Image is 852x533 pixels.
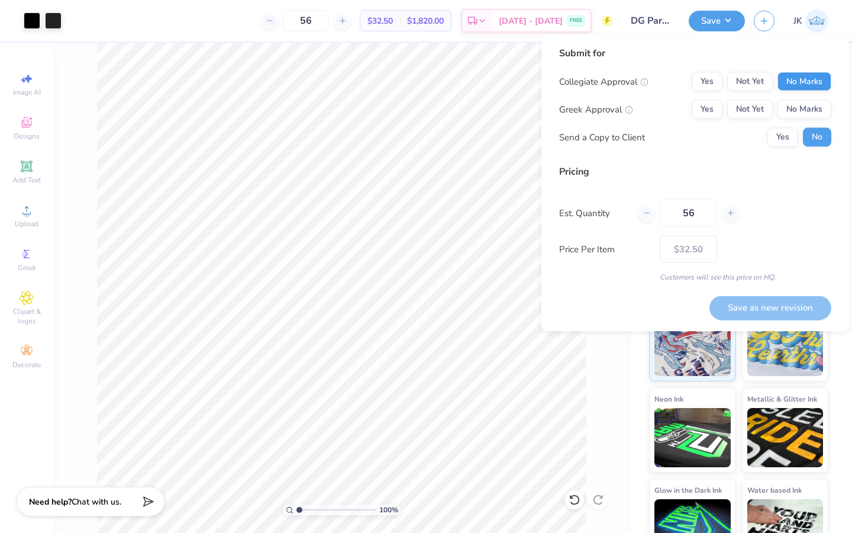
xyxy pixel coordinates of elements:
[15,219,38,229] span: Upload
[747,317,824,376] img: Puff Ink
[727,100,773,119] button: Not Yet
[407,15,444,27] span: $1,820.00
[72,496,121,508] span: Chat with us.
[367,15,393,27] span: $32.50
[499,15,563,27] span: [DATE] - [DATE]
[654,393,683,405] span: Neon Ink
[559,242,651,256] label: Price Per Item
[559,46,831,60] div: Submit for
[654,408,731,467] img: Neon Ink
[692,100,722,119] button: Yes
[13,88,41,97] span: Image AI
[805,9,828,33] img: Joshua Kelley
[777,100,831,119] button: No Marks
[660,200,717,227] input: – –
[654,317,731,376] img: Standard
[654,484,722,496] span: Glow in the Dark Ink
[793,9,828,33] a: JK
[803,128,831,147] button: No
[747,484,802,496] span: Water based Ink
[747,393,817,405] span: Metallic & Glitter Ink
[747,408,824,467] img: Metallic & Glitter Ink
[559,102,633,116] div: Greek Approval
[692,72,722,91] button: Yes
[559,165,831,179] div: Pricing
[767,128,798,147] button: Yes
[559,206,630,220] label: Est. Quantity
[793,14,802,28] span: JK
[12,175,41,185] span: Add Text
[6,307,47,326] span: Clipart & logos
[622,9,680,33] input: Untitled Design
[12,360,41,370] span: Decorate
[14,131,40,141] span: Designs
[727,72,773,91] button: Not Yet
[570,17,582,25] span: FREE
[689,11,745,31] button: Save
[29,496,72,508] strong: Need help?
[379,505,398,515] span: 100 %
[559,130,645,144] div: Send a Copy to Client
[559,272,831,282] div: Customers will see this price on HQ.
[777,72,831,91] button: No Marks
[559,75,648,88] div: Collegiate Approval
[18,263,36,272] span: Greek
[283,10,329,31] input: – –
